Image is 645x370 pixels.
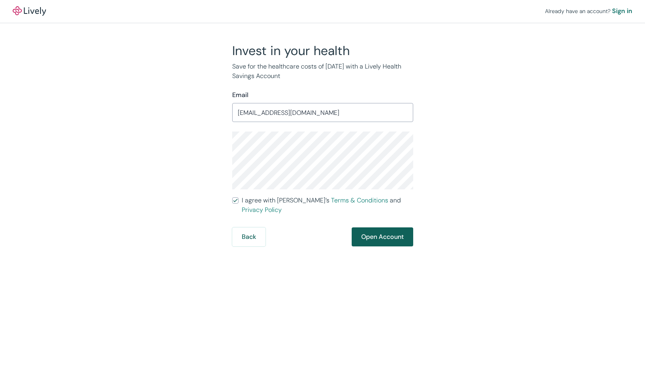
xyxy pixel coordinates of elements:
[232,43,413,59] h2: Invest in your health
[242,206,282,214] a: Privacy Policy
[13,6,46,16] a: LivelyLively
[13,6,46,16] img: Lively
[612,6,632,16] a: Sign in
[232,90,248,100] label: Email
[545,6,632,16] div: Already have an account?
[352,227,413,246] button: Open Account
[242,196,413,215] span: I agree with [PERSON_NAME]’s and
[331,196,388,204] a: Terms & Conditions
[232,227,266,246] button: Back
[232,62,413,81] p: Save for the healthcare costs of [DATE] with a Lively Health Savings Account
